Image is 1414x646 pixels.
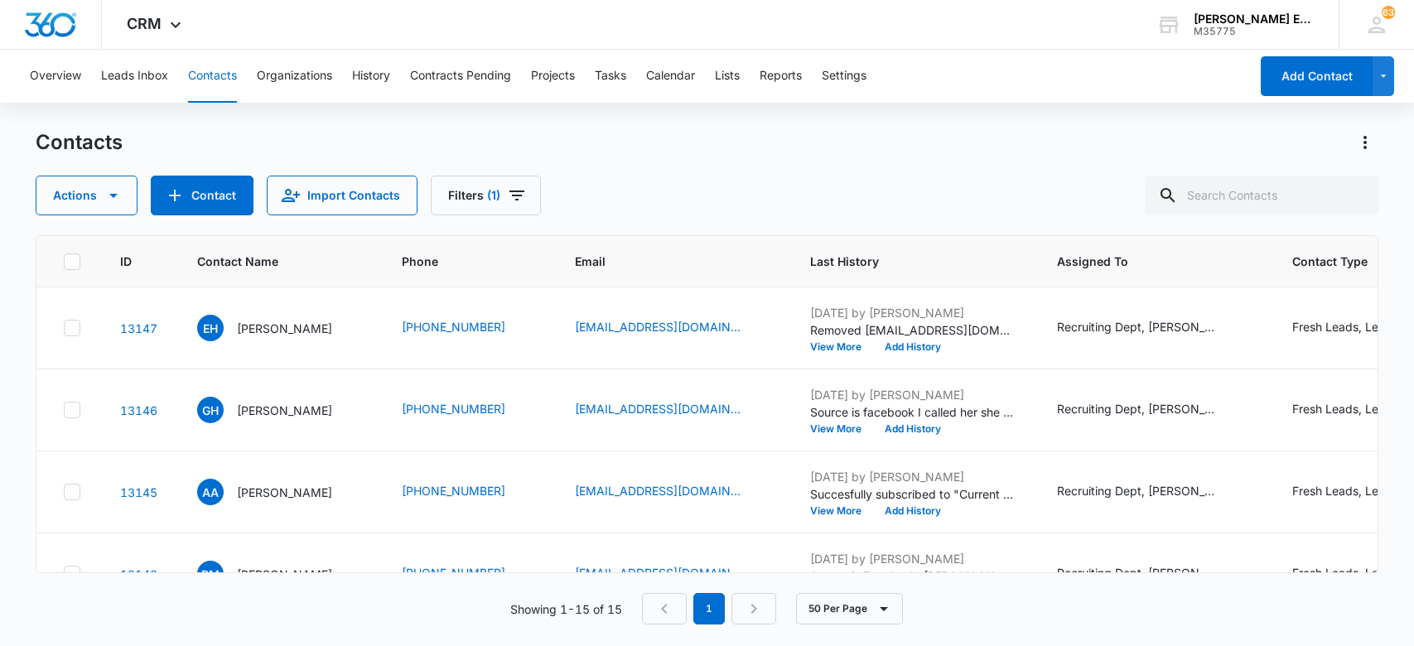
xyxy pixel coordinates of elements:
[197,561,362,587] div: Contact Name - Roland Marbury - Select to Edit Field
[810,253,993,270] span: Last History
[402,400,505,417] a: [PHONE_NUMBER]
[810,485,1017,503] p: Succesfully subscribed to "Current Leads List (SoCal)".
[197,315,362,341] div: Contact Name - Elizabeth Hudson - Select to Edit Field
[693,593,725,624] em: 1
[1057,253,1228,270] span: Assigned To
[36,130,123,155] h1: Contacts
[410,50,511,103] button: Contracts Pending
[120,567,157,581] a: Navigate to contact details page for Roland Marbury
[237,566,332,583] p: [PERSON_NAME]
[822,50,866,103] button: Settings
[873,506,953,516] button: Add History
[810,567,1017,585] p: Source is Facebook, [PERSON_NAME] sent the calendly link and added to google contacts
[1292,318,1392,335] div: Fresh Leads, Lead
[1352,129,1378,156] button: Actions
[510,600,622,618] p: Showing 1-15 of 15
[810,468,1017,485] p: [DATE] by [PERSON_NAME]
[257,50,332,103] button: Organizations
[237,320,332,337] p: [PERSON_NAME]
[402,482,505,499] a: [PHONE_NUMBER]
[237,402,332,419] p: [PERSON_NAME]
[796,593,903,624] button: 50 Per Page
[197,315,224,341] span: EH
[715,50,740,103] button: Lists
[1057,318,1223,335] div: Recruiting Dept, [PERSON_NAME]
[810,304,1017,321] p: [DATE] by [PERSON_NAME]
[1057,482,1223,499] div: Recruiting Dept, [PERSON_NAME]
[760,50,802,103] button: Reports
[197,561,224,587] span: RM
[595,50,626,103] button: Tasks
[402,318,535,338] div: Phone - (979) 661-6343 - Select to Edit Field
[120,403,157,417] a: Navigate to contact details page for Grace Hanner
[646,50,695,103] button: Calendar
[1292,400,1392,417] div: Fresh Leads, Lead
[101,50,168,103] button: Leads Inbox
[1057,564,1223,581] div: Recruiting Dept, [PERSON_NAME]
[120,321,157,335] a: Navigate to contact details page for Elizabeth Hudson
[1194,26,1315,37] div: account id
[151,176,253,215] button: Add Contact
[402,400,535,420] div: Phone - (443) 929-1666 - Select to Edit Field
[402,482,535,502] div: Phone - (951) 336-6477 - Select to Edit Field
[197,253,338,270] span: Contact Name
[810,506,873,516] button: View More
[431,176,541,215] button: Filters
[873,424,953,434] button: Add History
[1382,6,1395,19] div: notifications count
[1145,176,1378,215] input: Search Contacts
[197,479,224,505] span: AA
[873,342,953,352] button: Add History
[188,50,237,103] button: Contacts
[575,400,741,417] a: [EMAIL_ADDRESS][DOMAIN_NAME]
[1057,400,1223,417] div: Recruiting Dept, [PERSON_NAME]
[1261,56,1373,96] button: Add Contact
[642,593,776,624] nav: Pagination
[402,564,505,581] a: [PHONE_NUMBER]
[1057,400,1252,420] div: Assigned To - Recruiting Dept, Sandy Lynch - Select to Edit Field
[575,400,770,420] div: Email - gracehanner60@gmail.com - Select to Edit Field
[127,15,162,32] span: CRM
[575,564,741,581] a: [EMAIL_ADDRESS][DOMAIN_NAME]
[531,50,575,103] button: Projects
[575,482,770,502] div: Email - andreaangel@gmail.com - Select to Edit Field
[575,564,770,584] div: Email - romarbury58@gmail.com - Select to Edit Field
[402,318,505,335] a: [PHONE_NUMBER]
[30,50,81,103] button: Overview
[197,397,362,423] div: Contact Name - Grace Hanner - Select to Edit Field
[575,253,746,270] span: Email
[237,484,332,501] p: [PERSON_NAME]
[487,190,500,201] span: (1)
[1194,12,1315,26] div: account name
[810,321,1017,339] p: Removed [EMAIL_ADDRESS][DOMAIN_NAME] from the email marketing list, 'CALL SCHEDULE - [DATE] - EMA...
[1057,318,1252,338] div: Assigned To - Recruiting Dept, Sandy Lynch - Select to Edit Field
[120,485,157,499] a: Navigate to contact details page for Andrea Angel Ángel
[1057,564,1252,584] div: Assigned To - Recruiting Dept, Sandy Lynch - Select to Edit Field
[1382,6,1395,19] span: 63
[267,176,417,215] button: Import Contacts
[810,386,1017,403] p: [DATE] by [PERSON_NAME]
[1292,564,1392,581] div: Fresh Leads, Lead
[1292,482,1392,499] div: Fresh Leads, Lead
[810,424,873,434] button: View More
[810,550,1017,567] p: [DATE] by [PERSON_NAME]
[197,397,224,423] span: GH
[575,482,741,499] a: [EMAIL_ADDRESS][DOMAIN_NAME]
[810,342,873,352] button: View More
[575,318,741,335] a: [EMAIL_ADDRESS][DOMAIN_NAME]
[402,564,535,584] div: Phone - (202) 714-2834 - Select to Edit Field
[197,479,362,505] div: Contact Name - Andrea Angel Ángel - Select to Edit Field
[36,176,138,215] button: Actions
[352,50,390,103] button: History
[575,318,770,338] div: Email - lizpeter5528@gmail.com - Select to Edit Field
[1057,482,1252,502] div: Assigned To - Recruiting Dept, Sandy Lynch - Select to Edit Field
[810,403,1017,421] p: Source is facebook I called her she hang up. Sent a vm and calendly text
[120,253,133,270] span: ID
[402,253,511,270] span: Phone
